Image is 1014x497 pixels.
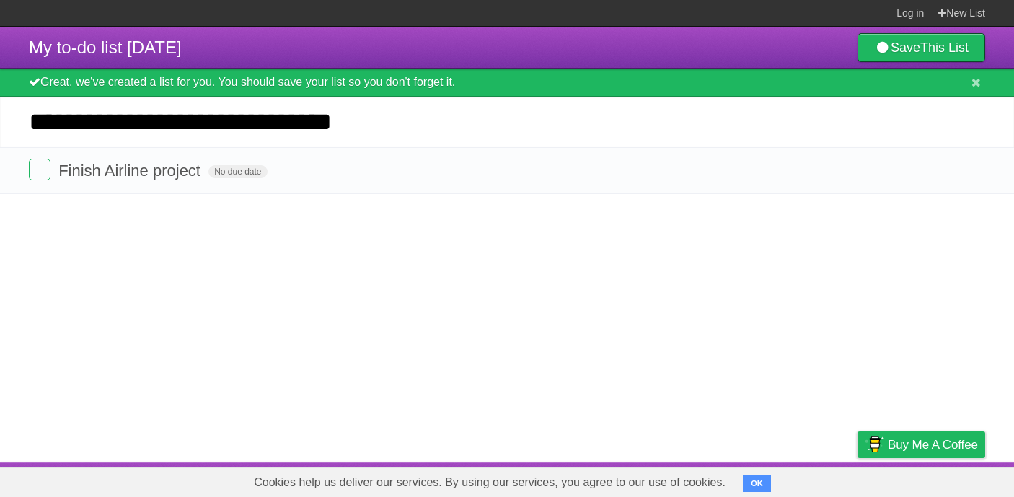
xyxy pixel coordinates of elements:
[666,466,696,493] a: About
[713,466,772,493] a: Developers
[208,165,267,178] span: No due date
[790,466,821,493] a: Terms
[888,432,978,457] span: Buy me a coffee
[29,38,182,57] span: My to-do list [DATE]
[894,466,985,493] a: Suggest a feature
[865,432,884,457] img: Buy me a coffee
[839,466,876,493] a: Privacy
[239,468,740,497] span: Cookies help us deliver our services. By using our services, you agree to our use of cookies.
[743,475,771,492] button: OK
[58,162,204,180] span: Finish Airline project
[920,40,969,55] b: This List
[858,33,985,62] a: SaveThis List
[858,431,985,458] a: Buy me a coffee
[29,159,50,180] label: Done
